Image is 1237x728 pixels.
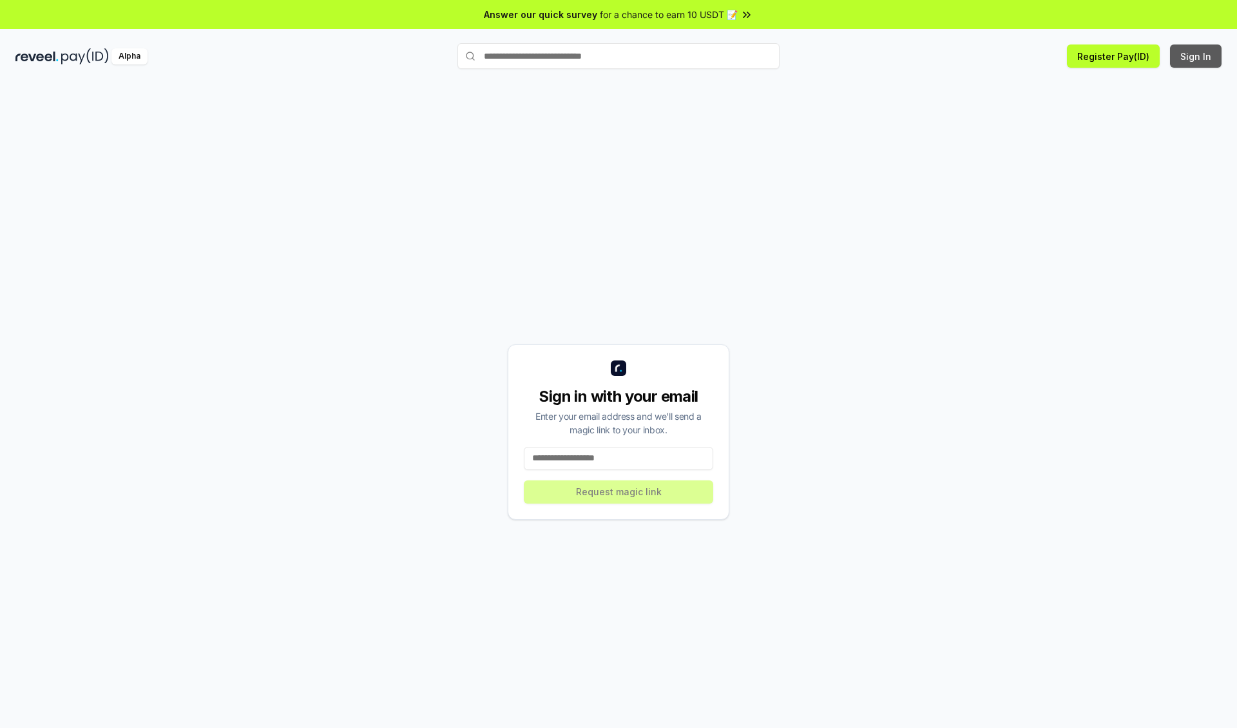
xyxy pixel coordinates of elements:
[111,48,148,64] div: Alpha
[524,409,713,437] div: Enter your email address and we’ll send a magic link to your inbox.
[600,8,738,21] span: for a chance to earn 10 USDT 📝
[524,386,713,407] div: Sign in with your email
[1067,44,1160,68] button: Register Pay(ID)
[61,48,109,64] img: pay_id
[15,48,59,64] img: reveel_dark
[484,8,597,21] span: Answer our quick survey
[1170,44,1222,68] button: Sign In
[611,360,626,376] img: logo_small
